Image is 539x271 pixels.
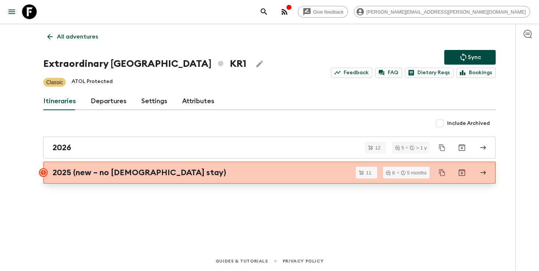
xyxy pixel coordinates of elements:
button: Duplicate [435,166,449,179]
a: Guides & Tutorials [216,257,268,265]
p: ATOL Protected [72,78,113,87]
p: Classic [46,79,63,86]
button: Archive [455,140,469,155]
div: [PERSON_NAME][EMAIL_ADDRESS][PERSON_NAME][DOMAIN_NAME] [354,6,530,18]
a: Bookings [456,68,496,78]
h2: 2025 (new – no [DEMOGRAPHIC_DATA] stay) [53,168,226,177]
a: FAQ [375,68,402,78]
a: Privacy Policy [283,257,323,265]
a: 2026 [43,137,496,159]
a: Departures [91,93,127,110]
button: search adventures [257,4,271,19]
a: Itineraries [43,93,76,110]
a: Give feedback [298,6,348,18]
p: All adventures [57,32,98,41]
div: 5 [395,145,404,150]
a: Attributes [182,93,214,110]
span: 11 [362,170,376,175]
span: Include Archived [447,120,490,127]
div: > 1 y [410,145,427,150]
a: Feedback [331,68,372,78]
p: Sync [468,53,481,62]
a: Dietary Reqs [405,68,453,78]
button: menu [4,4,19,19]
h2: 2026 [53,143,71,152]
span: Give feedback [309,9,348,15]
div: 5 months [401,170,427,175]
button: Duplicate [435,141,449,154]
a: All adventures [43,29,102,44]
div: 6 [386,170,395,175]
a: 2025 (new – no [DEMOGRAPHIC_DATA] stay) [43,162,496,184]
a: Settings [141,93,167,110]
button: Edit Adventure Title [252,57,267,71]
span: [PERSON_NAME][EMAIL_ADDRESS][PERSON_NAME][DOMAIN_NAME] [362,9,530,15]
h1: Extraordinary [GEOGRAPHIC_DATA] KR1 [43,57,246,71]
button: Sync adventure departures to the booking engine [444,50,496,65]
button: Archive [455,165,469,180]
span: 12 [371,145,385,150]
